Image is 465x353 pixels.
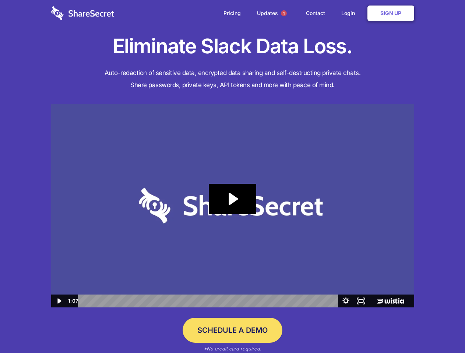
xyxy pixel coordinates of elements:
img: Sharesecret [51,104,414,308]
h4: Auto-redaction of sensitive data, encrypted data sharing and self-destructing private chats. Shar... [51,67,414,91]
img: logo-wordmark-white-trans-d4663122ce5f474addd5e946df7df03e33cb6a1c49d2221995e7729f52c070b2.svg [51,6,114,20]
a: Login [334,2,366,25]
a: Pricing [216,2,248,25]
h1: Eliminate Slack Data Loss. [51,33,414,60]
a: Contact [299,2,332,25]
button: Play Video [51,295,66,307]
iframe: Drift Widget Chat Controller [428,316,456,344]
